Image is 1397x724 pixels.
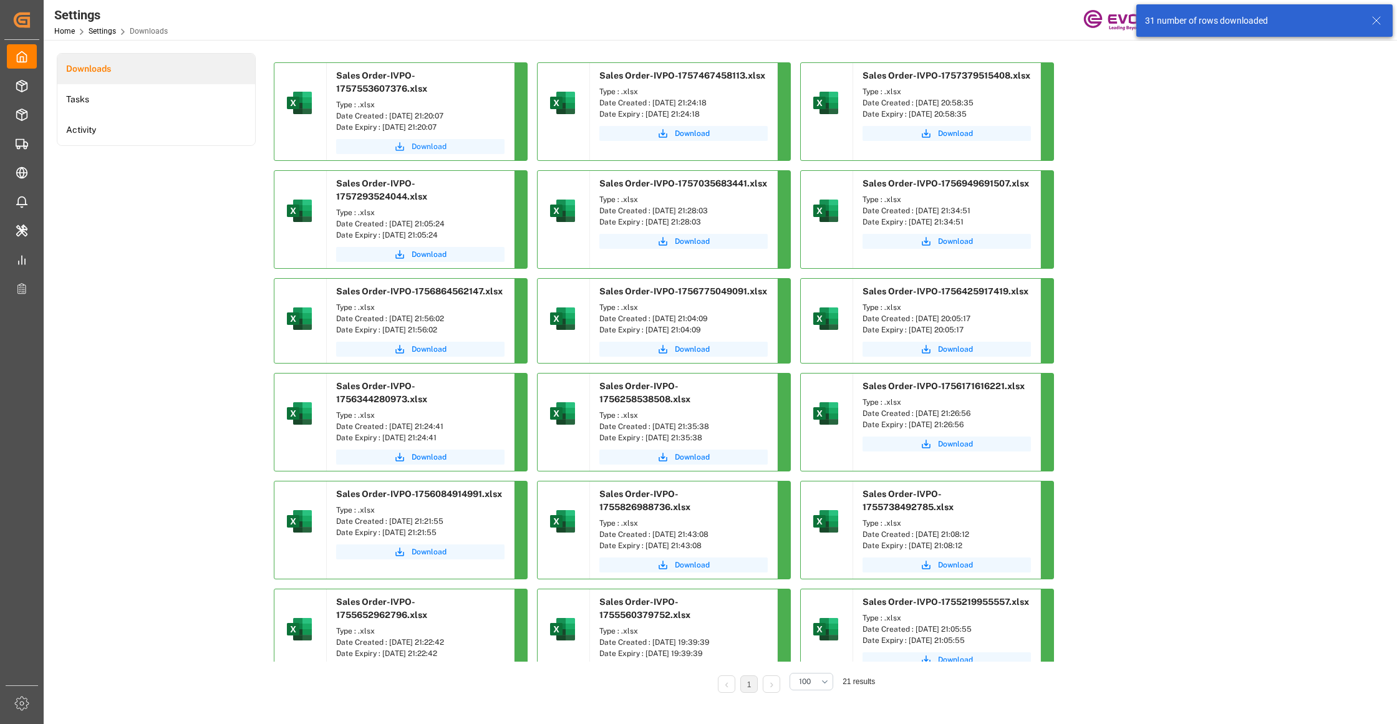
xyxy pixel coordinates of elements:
[599,597,690,620] span: Sales Order-IVPO-1755560379752.xlsx
[412,451,447,463] span: Download
[718,675,735,693] li: Previous Page
[675,559,710,571] span: Download
[548,304,578,334] img: microsoft-excel-2019--v1.png
[54,6,168,24] div: Settings
[599,421,768,432] div: Date Created : [DATE] 21:35:38
[54,27,75,36] a: Home
[675,128,710,139] span: Download
[811,614,841,644] img: microsoft-excel-2019--v1.png
[336,450,505,465] button: Download
[336,648,505,659] div: Date Expiry : [DATE] 21:22:42
[336,122,505,133] div: Date Expiry : [DATE] 21:20:07
[336,342,505,357] a: Download
[599,205,768,216] div: Date Created : [DATE] 21:28:03
[336,99,505,110] div: Type : .xlsx
[863,109,1031,120] div: Date Expiry : [DATE] 20:58:35
[863,313,1031,324] div: Date Created : [DATE] 20:05:17
[863,652,1031,667] a: Download
[863,126,1031,141] button: Download
[599,381,690,404] span: Sales Order-IVPO-1756258538508.xlsx
[740,675,758,693] li: 1
[57,115,255,145] li: Activity
[599,432,768,443] div: Date Expiry : [DATE] 21:35:38
[599,625,768,637] div: Type : .xlsx
[284,196,314,226] img: microsoft-excel-2019--v1.png
[599,557,768,572] button: Download
[863,234,1031,249] button: Download
[938,128,973,139] span: Download
[599,648,768,659] div: Date Expiry : [DATE] 19:39:39
[89,27,116,36] a: Settings
[863,597,1029,607] span: Sales Order-IVPO-1755219955557.xlsx
[811,304,841,334] img: microsoft-excel-2019--v1.png
[863,342,1031,357] button: Download
[863,624,1031,635] div: Date Created : [DATE] 21:05:55
[675,236,710,247] span: Download
[599,540,768,551] div: Date Expiry : [DATE] 21:43:08
[863,194,1031,205] div: Type : .xlsx
[336,504,505,516] div: Type : .xlsx
[336,178,427,201] span: Sales Order-IVPO-1757293524044.xlsx
[599,97,768,109] div: Date Created : [DATE] 21:24:18
[548,398,578,428] img: microsoft-excel-2019--v1.png
[863,205,1031,216] div: Date Created : [DATE] 21:34:51
[336,544,505,559] button: Download
[599,194,768,205] div: Type : .xlsx
[599,302,768,313] div: Type : .xlsx
[790,673,833,690] button: open menu
[599,342,768,357] button: Download
[599,109,768,120] div: Date Expiry : [DATE] 21:24:18
[412,344,447,355] span: Download
[863,216,1031,228] div: Date Expiry : [DATE] 21:34:51
[336,516,505,527] div: Date Created : [DATE] 21:21:55
[599,637,768,648] div: Date Created : [DATE] 19:39:39
[548,506,578,536] img: microsoft-excel-2019--v1.png
[863,540,1031,551] div: Date Expiry : [DATE] 21:08:12
[843,677,875,686] span: 21 results
[336,527,505,538] div: Date Expiry : [DATE] 21:21:55
[336,313,505,324] div: Date Created : [DATE] 21:56:02
[599,410,768,421] div: Type : .xlsx
[599,178,767,188] span: Sales Order-IVPO-1757035683441.xlsx
[284,88,314,118] img: microsoft-excel-2019--v1.png
[599,70,765,80] span: Sales Order-IVPO-1757467458113.xlsx
[599,529,768,540] div: Date Created : [DATE] 21:43:08
[863,419,1031,430] div: Date Expiry : [DATE] 21:26:56
[863,302,1031,313] div: Type : .xlsx
[763,675,780,693] li: Next Page
[599,450,768,465] a: Download
[863,557,1031,572] button: Download
[412,141,447,152] span: Download
[336,247,505,262] button: Download
[1083,9,1164,31] img: Evonik-brand-mark-Deep-Purple-RGB.jpeg_1700498283.jpeg
[336,489,502,499] span: Sales Order-IVPO-1756084914991.xlsx
[599,324,768,335] div: Date Expiry : [DATE] 21:04:09
[336,637,505,648] div: Date Created : [DATE] 21:22:42
[938,438,973,450] span: Download
[863,437,1031,451] button: Download
[675,451,710,463] span: Download
[284,304,314,334] img: microsoft-excel-2019--v1.png
[57,84,255,115] a: Tasks
[336,286,503,296] span: Sales Order-IVPO-1756864562147.xlsx
[548,614,578,644] img: microsoft-excel-2019--v1.png
[799,676,811,687] span: 100
[863,489,954,512] span: Sales Order-IVPO-1755738492785.xlsx
[336,324,505,335] div: Date Expiry : [DATE] 21:56:02
[336,110,505,122] div: Date Created : [DATE] 21:20:07
[57,54,255,84] li: Downloads
[336,625,505,637] div: Type : .xlsx
[336,381,427,404] span: Sales Order-IVPO-1756344280973.xlsx
[599,126,768,141] button: Download
[599,216,768,228] div: Date Expiry : [DATE] 21:28:03
[863,529,1031,540] div: Date Created : [DATE] 21:08:12
[336,207,505,218] div: Type : .xlsx
[863,286,1028,296] span: Sales Order-IVPO-1756425917419.xlsx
